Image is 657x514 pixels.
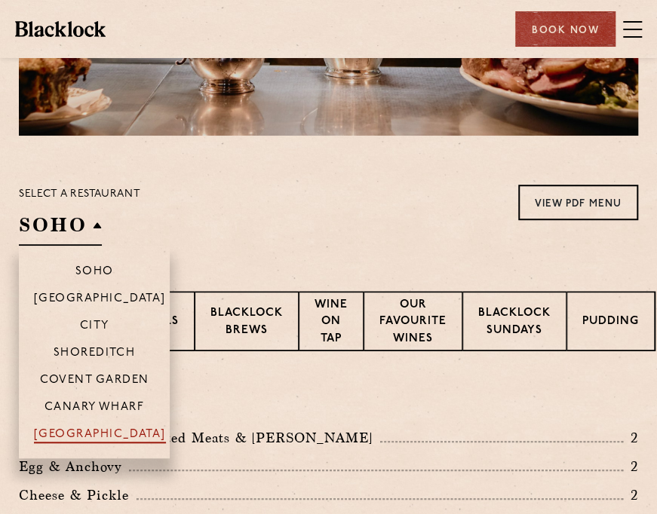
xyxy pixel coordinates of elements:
[623,485,638,505] p: 2
[582,314,639,332] p: Pudding
[515,11,616,47] div: Book Now
[315,297,348,350] p: Wine on Tap
[19,389,638,408] h3: Pre Chop Bites
[15,21,106,36] img: BL_Textured_Logo-footer-cropped.svg
[19,427,380,448] p: [PERSON_NAME] Potted Meats & [PERSON_NAME]
[40,374,149,389] p: Covent Garden
[210,305,283,341] p: Blacklock Brews
[478,305,551,341] p: Blacklock Sundays
[19,212,102,246] h2: SOHO
[19,456,129,477] p: Egg & Anchovy
[34,428,166,443] p: [GEOGRAPHIC_DATA]
[54,347,136,362] p: Shoreditch
[34,292,166,307] p: [GEOGRAPHIC_DATA]
[45,401,144,416] p: Canary Wharf
[19,485,137,506] p: Cheese & Pickle
[80,320,109,335] p: City
[623,457,638,476] p: 2
[75,265,114,280] p: Soho
[518,185,638,220] a: View PDF Menu
[623,428,638,448] p: 2
[379,297,447,350] p: Our favourite wines
[19,185,140,204] p: Select a restaurant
